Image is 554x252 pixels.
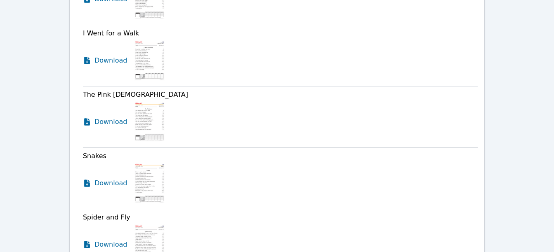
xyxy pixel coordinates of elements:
a: Download [83,163,127,204]
span: Download [94,117,127,127]
span: Download [94,56,127,65]
a: Download [83,101,127,142]
img: Snakes [134,163,165,204]
img: I Went for a Walk [134,40,165,81]
a: Download [83,40,127,81]
span: Snakes [83,152,106,160]
span: Spider and Fly [83,213,130,221]
span: Download [94,178,127,188]
span: I Went for a Walk [83,29,139,37]
img: The Pink Lady [134,101,165,142]
span: The Pink [DEMOGRAPHIC_DATA] [83,91,188,98]
span: Download [94,240,127,250]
